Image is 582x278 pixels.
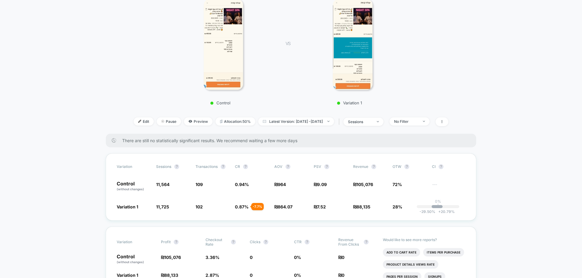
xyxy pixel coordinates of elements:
[317,204,326,209] span: 7.52
[393,182,402,187] span: 72%
[274,204,293,209] span: ₪
[206,255,219,260] span: 3.36 %
[393,164,426,169] span: OTW
[337,117,343,126] span: |
[356,182,373,187] span: 105,076
[216,117,255,126] span: Allocation: 50%
[338,273,344,278] span: ₪
[117,260,144,264] span: (without changes)
[338,237,361,247] span: Revenue From Clicks
[157,117,181,126] span: Pause
[294,255,301,260] span: 0 %
[196,182,203,187] span: 109
[393,204,402,209] span: 28%
[423,121,425,122] img: end
[243,164,248,169] button: ?
[294,273,301,278] span: 0 %
[327,121,329,122] img: end
[305,240,309,244] button: ?
[117,204,138,209] span: Variation 1
[220,120,222,123] img: rebalance
[314,182,327,187] span: ₪
[117,164,150,169] span: Variation
[117,273,138,278] span: Variation 1
[383,237,466,242] p: Would like to see more reports?
[231,240,236,244] button: ?
[156,164,171,169] span: Sessions
[420,209,435,214] span: -29.50 %
[122,138,464,143] span: There are still no statistically significant results. We recommend waiting a few more days
[251,203,264,210] div: - 7.7 %
[286,41,290,46] span: VS
[161,120,164,123] img: end
[353,164,368,169] span: Revenue
[263,120,266,123] img: calendar
[317,182,327,187] span: 9.09
[196,204,203,209] span: 102
[394,119,418,124] div: No Filter
[235,164,240,169] span: CR
[342,273,344,278] span: 0
[174,164,179,169] button: ?
[371,164,376,169] button: ?
[435,199,441,204] p: 0%
[161,273,178,278] span: ₪
[206,273,219,278] span: 2.87 %
[439,164,443,169] button: ?
[274,182,286,187] span: ₪
[250,273,253,278] span: 0
[348,119,372,124] div: sessions
[377,121,379,122] img: end
[423,248,464,257] li: Items Per Purchase
[314,164,321,169] span: PSV
[383,248,420,257] li: Add To Cart Rate
[117,254,155,264] p: Control
[437,204,439,208] p: |
[324,164,329,169] button: ?
[117,237,150,247] span: Variation
[164,273,178,278] span: 88,133
[258,117,334,126] span: Latest Version: [DATE] - [DATE]
[184,117,212,126] span: Preview
[221,164,226,169] button: ?
[338,255,344,260] span: ₪
[432,164,465,169] span: CI
[383,260,438,269] li: Product Details Views Rate
[274,164,283,169] span: AOV
[278,204,293,209] span: 864.07
[404,164,409,169] button: ?
[294,240,302,244] span: CTR
[438,209,441,214] span: +
[250,255,253,260] span: 0
[235,182,249,187] span: 0.94 %
[206,237,228,247] span: Checkout Rate
[296,100,403,105] p: Variation 1
[156,182,169,187] span: 11,564
[342,255,344,260] span: 0
[432,183,465,191] span: ---
[314,204,326,209] span: ₪
[117,181,150,191] p: Control
[356,204,370,209] span: 88,135
[138,120,141,123] img: edit
[353,182,373,187] span: ₪
[134,117,154,126] span: Edit
[278,182,286,187] span: 964
[364,240,369,244] button: ?
[353,204,370,209] span: ₪
[161,255,181,260] span: ₪
[435,209,455,214] span: 20.79 %
[167,100,273,105] p: Control
[250,240,260,244] span: Clicks
[117,187,144,191] span: (without changes)
[174,240,179,244] button: ?
[196,164,218,169] span: Transactions
[161,240,171,244] span: Profit
[235,204,249,209] span: 0.87 %
[263,240,268,244] button: ?
[286,164,290,169] button: ?
[164,255,181,260] span: 105,076
[156,204,169,209] span: 11,725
